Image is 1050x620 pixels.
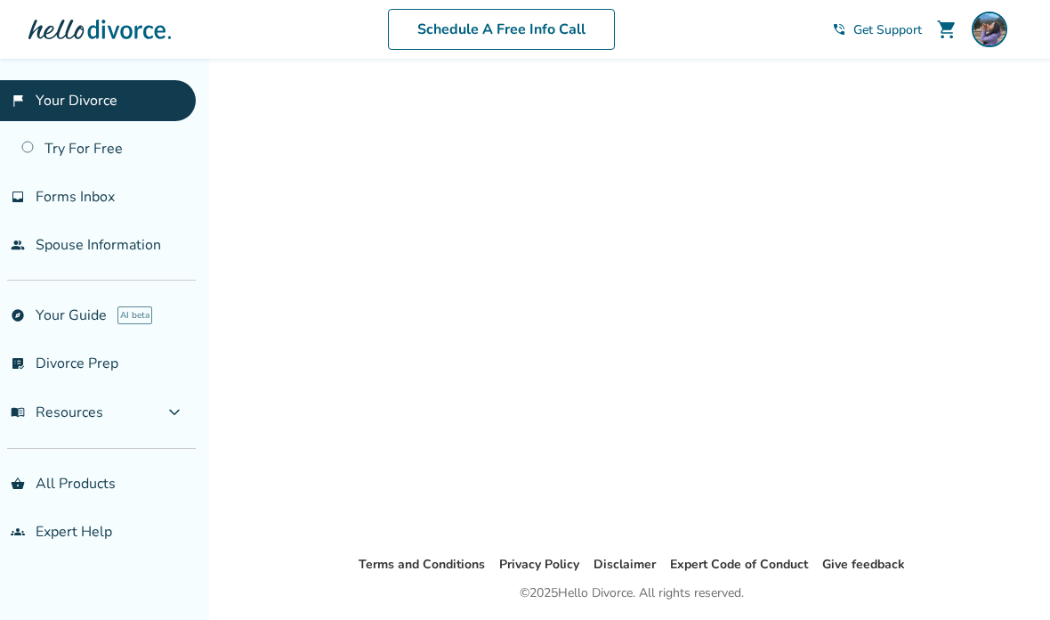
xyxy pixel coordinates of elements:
span: inbox [11,190,25,204]
span: phone_in_talk [832,22,846,37]
span: menu_book [11,405,25,420]
span: Get Support [853,21,922,38]
li: Disclaimer [594,554,656,575]
a: Privacy Policy [499,556,579,573]
div: © 2025 Hello Divorce. All rights reserved. [520,583,744,604]
li: Give feedback [822,554,905,575]
span: shopping_basket [11,477,25,491]
span: groups [11,525,25,539]
img: Iana Strakh [972,12,1007,47]
a: Schedule A Free Info Call [388,9,615,50]
span: flag_2 [11,94,25,108]
a: phone_in_talkGet Support [832,21,922,38]
span: Forms Inbox [36,187,115,207]
span: explore [11,308,25,322]
a: Terms and Conditions [359,556,485,573]
span: shopping_cart [936,19,957,40]
span: AI beta [117,306,152,324]
span: expand_more [164,402,185,423]
span: list_alt_check [11,356,25,371]
span: Resources [11,403,103,422]
span: people [11,238,25,252]
a: Expert Code of Conduct [670,556,808,573]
